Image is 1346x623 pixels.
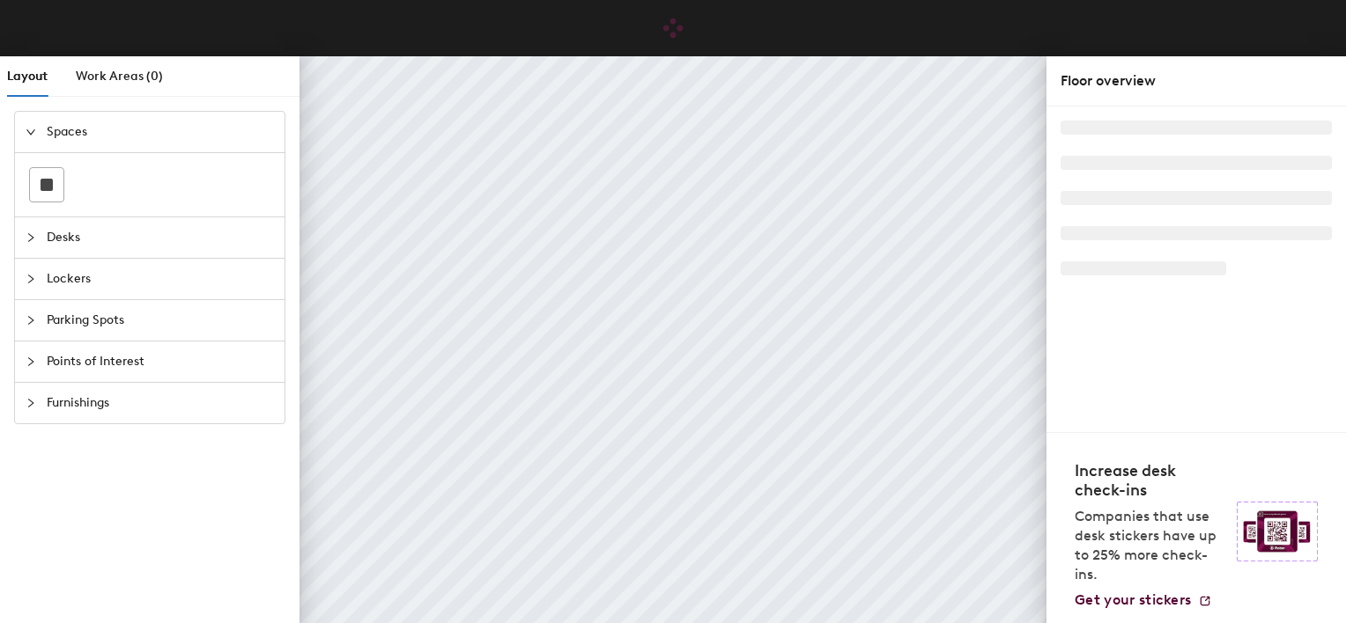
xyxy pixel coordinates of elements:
h4: Increase desk check-ins [1075,461,1226,500]
a: Get your stickers [1075,591,1212,609]
span: Layout [7,69,48,84]
span: collapsed [26,315,36,326]
p: Companies that use desk stickers have up to 25% more check-ins. [1075,507,1226,584]
span: expanded [26,127,36,137]
img: Sticker logo [1237,502,1318,561]
span: Work Areas (0) [76,69,163,84]
span: Desks [47,217,274,258]
span: collapsed [26,274,36,284]
span: Points of Interest [47,341,274,382]
span: collapsed [26,356,36,367]
span: collapsed [26,232,36,243]
span: Get your stickers [1075,591,1191,608]
div: Floor overview [1061,70,1332,92]
span: Spaces [47,112,274,152]
span: Furnishings [47,383,274,423]
span: Lockers [47,259,274,299]
span: collapsed [26,398,36,408]
span: Parking Spots [47,300,274,341]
